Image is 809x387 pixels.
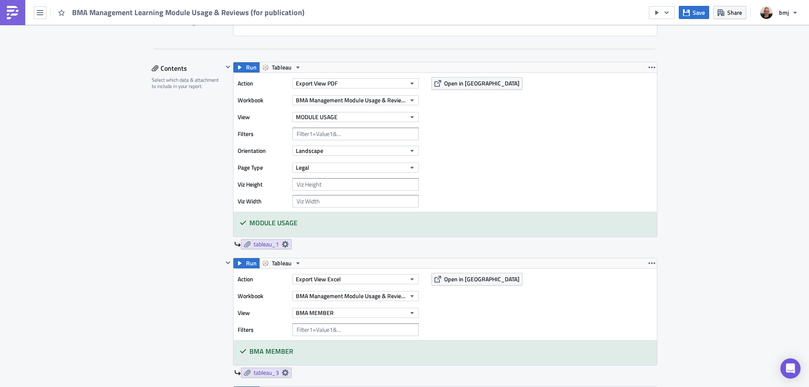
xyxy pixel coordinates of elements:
button: Export View Excel [292,274,419,284]
span: Export View PDF [296,79,338,88]
p: Note: The report is now exported from [GEOGRAPHIC_DATA]. [3,40,402,47]
span: Export View Excel [296,275,341,283]
input: Viz Height [292,178,419,191]
span: Run [246,62,257,72]
button: BMA Management Module Usage & Reviews (for publication) [292,95,419,105]
button: Hide content [223,258,233,268]
a: tableau_3 [241,368,292,378]
button: Hide content [223,62,233,72]
label: Action [238,77,288,90]
span: Share [727,8,742,17]
input: Filter1=Value1&... [292,128,419,140]
a: tableau_1 [241,239,292,249]
label: Viz Width [238,195,288,208]
button: MODULE USAGE [292,112,419,122]
span: tableau_1 [254,240,279,248]
span: Tableau [272,62,292,72]
button: bmj [755,3,803,22]
label: Filters [238,128,288,140]
span: Legal [296,163,309,172]
label: Workbook [238,290,288,302]
span: bmj [779,8,789,17]
input: Viz Width [292,195,419,208]
span: BMA Management Module Usage & Reviews (for publication) [296,291,406,300]
div: Contents [152,62,223,75]
label: Viz Height [238,178,288,191]
div: Open Intercom Messenger [780,358,801,379]
button: Landscape [292,146,419,156]
button: Legal [292,163,419,173]
span: Save [693,8,705,17]
span: Open in [GEOGRAPHIC_DATA] [444,79,520,88]
h5: BMA MEMBER [249,348,651,355]
button: Open in [GEOGRAPHIC_DATA] [431,273,522,286]
label: View [238,111,288,123]
img: Avatar [759,5,774,20]
button: Open in [GEOGRAPHIC_DATA] [431,77,522,90]
button: Tableau [259,258,304,268]
div: Select which data & attachment to include in your report. [152,77,223,90]
button: BMA Management Module Usage & Reviews (for publication) [292,291,419,301]
span: BMA Management Module Usage & Reviews (for publication) [296,96,406,104]
span: Run [246,258,257,268]
span: tableau_3 [254,369,279,376]
label: Filters [238,323,288,336]
button: Run [233,258,260,268]
button: Save [679,6,709,19]
body: Rich Text Area. Press ALT-0 for help. [3,3,402,84]
label: Page Type [238,161,288,174]
span: BMA Management Learning Module Usage & Reviews (for publication) [72,8,305,17]
label: Workbook [238,94,288,107]
span: Open in [GEOGRAPHIC_DATA] [444,275,520,283]
button: Export View PDF [292,78,419,88]
p: Thanks, [3,59,402,66]
label: Orientation [238,144,288,157]
p: Please find attached the monthly BMA Management Learning Module Usage & Reviews. [3,22,402,29]
input: Filter1=Value1&... [292,323,419,336]
label: Action [238,273,288,286]
span: MODULE USAGE [296,112,338,121]
span: BMA MEMBER [296,308,334,317]
button: Run [233,62,260,72]
button: BMA MEMBER [292,308,419,318]
h5: MODULE USAGE [249,219,651,226]
p: Hi, [3,3,402,10]
span: Tableau [272,258,292,268]
button: Tableau [259,62,304,72]
span: Landscape [296,146,323,155]
img: PushMetrics [6,6,19,19]
label: View [238,307,288,319]
button: Share [713,6,746,19]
